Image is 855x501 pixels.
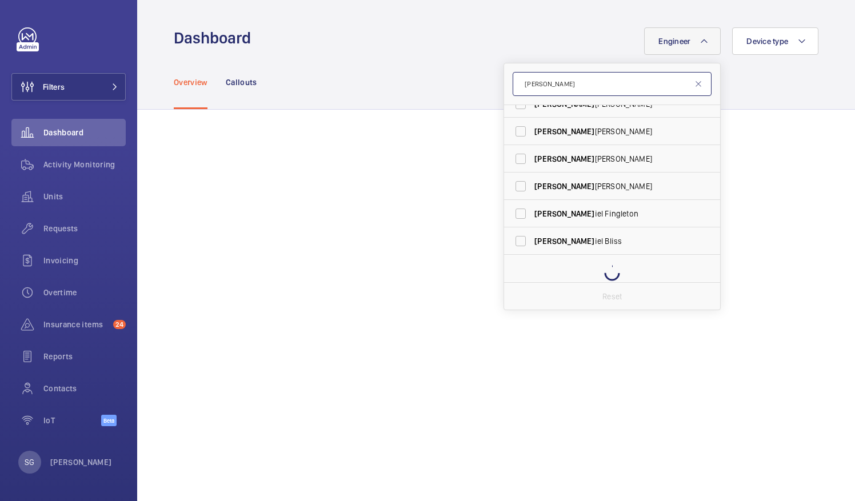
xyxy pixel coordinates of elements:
[534,209,594,218] span: [PERSON_NAME]
[513,72,712,96] input: Search by engineer
[534,154,594,163] span: [PERSON_NAME]
[101,415,117,426] span: Beta
[43,415,101,426] span: IoT
[43,127,126,138] span: Dashboard
[113,320,126,329] span: 24
[43,191,126,202] span: Units
[534,126,692,137] span: [PERSON_NAME]
[43,287,126,298] span: Overtime
[658,37,690,46] span: Engineer
[534,235,692,247] span: iel Bliss
[43,383,126,394] span: Contacts
[534,182,594,191] span: [PERSON_NAME]
[43,81,65,93] span: Filters
[43,319,109,330] span: Insurance items
[644,27,721,55] button: Engineer
[43,223,126,234] span: Requests
[534,237,594,246] span: [PERSON_NAME]
[226,77,257,88] p: Callouts
[534,181,692,192] span: [PERSON_NAME]
[746,37,788,46] span: Device type
[43,159,126,170] span: Activity Monitoring
[534,153,692,165] span: [PERSON_NAME]
[43,351,126,362] span: Reports
[174,77,207,88] p: Overview
[732,27,818,55] button: Device type
[602,291,622,302] p: Reset
[174,27,258,49] h1: Dashboard
[534,127,594,136] span: [PERSON_NAME]
[43,255,126,266] span: Invoicing
[25,456,34,468] p: SG
[50,456,112,468] p: [PERSON_NAME]
[534,208,692,219] span: iel Fingleton
[11,73,126,101] button: Filters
